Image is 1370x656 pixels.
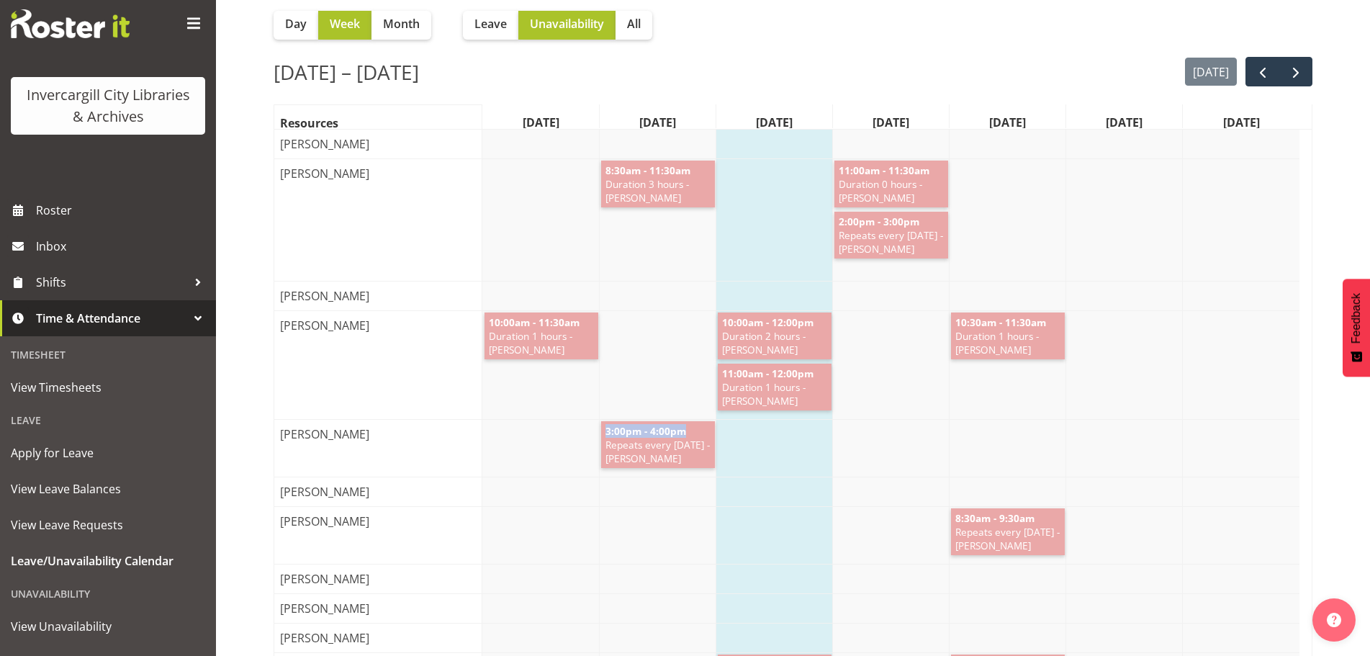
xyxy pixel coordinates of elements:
[11,9,130,38] img: Rosterit website logo
[277,317,372,334] span: [PERSON_NAME]
[954,511,1036,525] span: 8:30am - 9:30am
[1185,58,1238,86] button: [DATE]
[616,11,652,40] button: All
[36,307,187,329] span: Time & Attendance
[837,163,931,177] span: 11:00am - 11:30am
[753,114,796,131] span: [DATE]
[11,616,205,637] span: View Unavailability
[1103,114,1145,131] span: [DATE]
[11,514,205,536] span: View Leave Requests
[4,608,212,644] a: View Unavailability
[487,315,581,329] span: 10:00am - 11:30am
[1220,114,1263,131] span: [DATE]
[277,114,341,132] span: Resources
[721,329,829,356] span: Duration 2 hours - [PERSON_NAME]
[954,329,1062,356] span: Duration 1 hours - [PERSON_NAME]
[4,369,212,405] a: View Timesheets
[954,525,1062,552] span: Repeats every [DATE] - [PERSON_NAME]
[721,367,815,380] span: 11:00am - 12:00pm
[487,329,595,356] span: Duration 1 hours - [PERSON_NAME]
[36,271,187,293] span: Shifts
[721,315,815,329] span: 10:00am - 12:00pm
[604,438,712,465] span: Repeats every [DATE] - [PERSON_NAME]
[11,377,205,398] span: View Timesheets
[330,15,360,32] span: Week
[1279,57,1312,86] button: next
[277,483,372,500] span: [PERSON_NAME]
[1245,57,1279,86] button: prev
[371,11,431,40] button: Month
[530,15,604,32] span: Unavailability
[11,442,205,464] span: Apply for Leave
[277,426,372,443] span: [PERSON_NAME]
[837,215,921,228] span: 2:00pm - 3:00pm
[36,199,209,221] span: Roster
[277,570,372,588] span: [PERSON_NAME]
[11,478,205,500] span: View Leave Balances
[518,11,616,40] button: Unavailability
[36,235,209,257] span: Inbox
[604,424,688,438] span: 3:00pm - 4:00pm
[604,163,692,177] span: 8:30am - 11:30am
[4,471,212,507] a: View Leave Balances
[277,287,372,305] span: [PERSON_NAME]
[277,165,372,182] span: [PERSON_NAME]
[636,114,679,131] span: [DATE]
[4,405,212,435] div: Leave
[986,114,1029,131] span: [DATE]
[837,228,945,256] span: Repeats every [DATE] - [PERSON_NAME]
[4,543,212,579] a: Leave/Unavailability Calendar
[474,15,507,32] span: Leave
[277,135,372,153] span: [PERSON_NAME]
[277,600,372,617] span: [PERSON_NAME]
[277,513,372,530] span: [PERSON_NAME]
[4,579,212,608] div: Unavailability
[4,507,212,543] a: View Leave Requests
[285,15,307,32] span: Day
[4,435,212,471] a: Apply for Leave
[1350,293,1363,343] span: Feedback
[25,84,191,127] div: Invercargill City Libraries & Archives
[721,380,829,408] span: Duration 1 hours - [PERSON_NAME]
[520,114,562,131] span: [DATE]
[954,315,1047,329] span: 10:30am - 11:30am
[870,114,912,131] span: [DATE]
[274,11,318,40] button: Day
[318,11,371,40] button: Week
[1327,613,1341,627] img: help-xxl-2.png
[4,340,212,369] div: Timesheet
[274,57,419,87] h2: [DATE] – [DATE]
[627,15,641,32] span: All
[11,550,205,572] span: Leave/Unavailability Calendar
[463,11,518,40] button: Leave
[837,177,945,205] span: Duration 0 hours - [PERSON_NAME]
[383,15,420,32] span: Month
[604,177,712,205] span: Duration 3 hours - [PERSON_NAME]
[1343,279,1370,377] button: Feedback - Show survey
[277,629,372,647] span: [PERSON_NAME]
